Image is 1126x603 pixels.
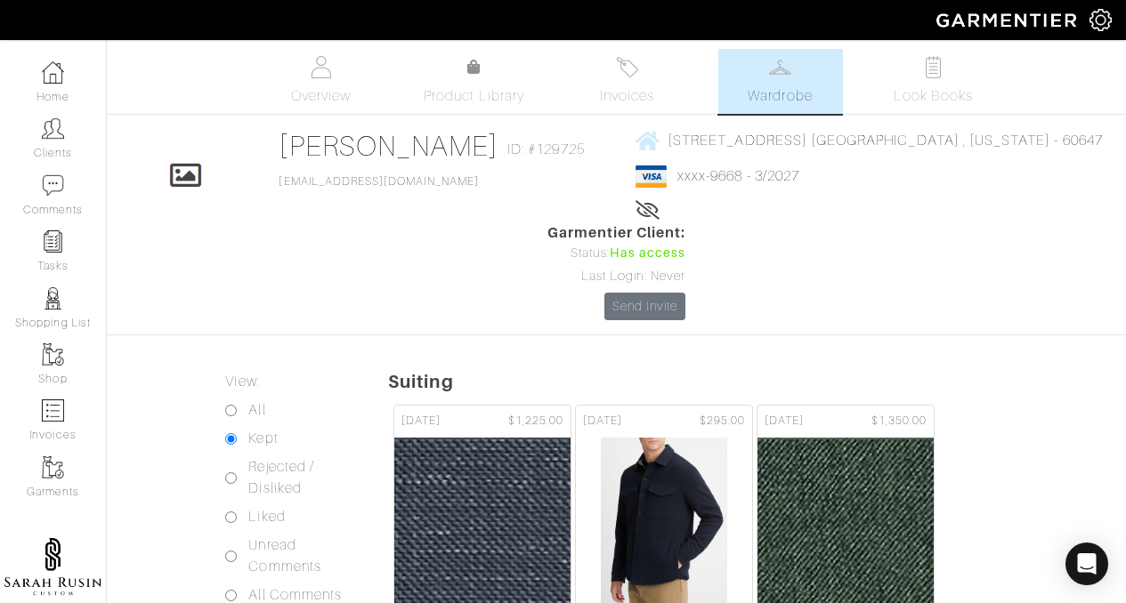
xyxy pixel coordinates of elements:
img: wardrobe-487a4870c1b7c33e795ec22d11cfc2ed9d08956e64fb3008fe2437562e282088.svg [769,56,791,78]
span: $1,350.00 [871,413,927,430]
span: [STREET_ADDRESS] [GEOGRAPHIC_DATA] , [US_STATE] - 60647 [668,133,1103,149]
label: Liked [248,506,285,527]
span: Garmentier Client: [547,222,686,244]
span: Look Books [894,85,973,107]
a: Invoices [565,49,690,114]
span: $295.00 [700,413,745,430]
label: Unread Comments [248,535,344,577]
a: Send Invite [604,293,686,320]
a: [EMAIL_ADDRESS][DOMAIN_NAME] [279,175,478,188]
img: orders-27d20c2124de7fd6de4e0e44c1d41de31381a507db9b33961299e4e07d508b8c.svg [616,56,638,78]
div: Open Intercom Messenger [1065,543,1108,585]
img: todo-9ac3debb85659649dc8f770b8b6100bb5dab4b48dedcbae339e5042a72dfd3cc.svg [922,56,944,78]
img: stylists-icon-eb353228a002819b7ec25b43dbf5f0378dd9e0616d9560372ff212230b889e62.png [42,287,64,310]
span: [DATE] [765,413,804,430]
img: garments-icon-b7da505a4dc4fd61783c78ac3ca0ef83fa9d6f193b1c9dc38574b1d14d53ca28.png [42,456,64,478]
img: garments-icon-b7da505a4dc4fd61783c78ac3ca0ef83fa9d6f193b1c9dc38574b1d14d53ca28.png [42,343,64,366]
span: Invoices [600,85,654,107]
span: $1,225.00 [508,413,563,430]
label: View: [225,371,259,392]
img: clients-icon-6bae9207a08558b7cb47a8932f037763ab4055f8c8b6bfacd5dc20c3e0201464.png [42,117,64,140]
h5: Suiting [388,371,1126,392]
div: Status: [547,244,686,263]
img: visa-934b35602734be37eb7d5d7e5dbcd2044c359bf20a24dc3361ca3fa54326a8a7.png [636,165,667,188]
a: [PERSON_NAME] [279,130,498,162]
a: Wardrobe [718,49,843,114]
a: Product Library [412,57,537,107]
img: gear-icon-white-bd11855cb880d31180b6d7d6211b90ccbf57a29d726f0c71d8c61bd08dd39cc2.png [1090,9,1112,31]
label: All [248,399,265,421]
a: xxxx-9668 - 3/2027 [677,168,799,184]
span: [DATE] [583,413,622,430]
label: Kept [248,428,278,449]
span: Has access [610,244,686,263]
span: Product Library [424,85,524,107]
img: dashboard-icon-dbcd8f5a0b271acd01030246c82b418ddd0df26cd7fceb0bd07c9910d44c42f6.png [42,61,64,84]
span: [DATE] [401,413,441,430]
span: Overview [291,85,351,107]
a: [STREET_ADDRESS] [GEOGRAPHIC_DATA] , [US_STATE] - 60647 [636,129,1103,151]
img: comment-icon-a0a6a9ef722e966f86d9cbdc48e553b5cf19dbc54f86b18d962a5391bc8f6eb6.png [42,174,64,197]
span: Wardrobe [748,85,812,107]
img: basicinfo-40fd8af6dae0f16599ec9e87c0ef1c0a1fdea2edbe929e3d69a839185d80c458.svg [310,56,332,78]
img: garmentier-logo-header-white-b43fb05a5012e4ada735d5af1a66efaba907eab6374d6393d1fbf88cb4ef424d.png [928,4,1090,36]
span: ID: #129725 [507,139,585,160]
img: reminder-icon-8004d30b9f0a5d33ae49ab947aed9ed385cf756f9e5892f1edd6e32f2345188e.png [42,230,64,253]
label: Rejected / Disliked [248,456,344,499]
a: Overview [259,49,384,114]
img: orders-icon-0abe47150d42831381b5fb84f609e132dff9fe21cb692f30cb5eec754e2cba89.png [42,399,64,422]
div: Last Login: Never [547,267,686,286]
a: Look Books [871,49,996,114]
